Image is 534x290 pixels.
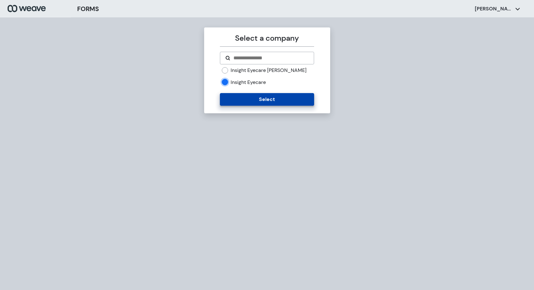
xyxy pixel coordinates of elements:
h3: FORMS [77,4,99,14]
p: Select a company [220,33,314,44]
button: Select [220,93,314,106]
input: Search [233,54,309,62]
p: [PERSON_NAME] [475,5,513,12]
label: Insight Eyecare [231,79,266,86]
label: Insight Eyecare [PERSON_NAME] [231,67,307,74]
